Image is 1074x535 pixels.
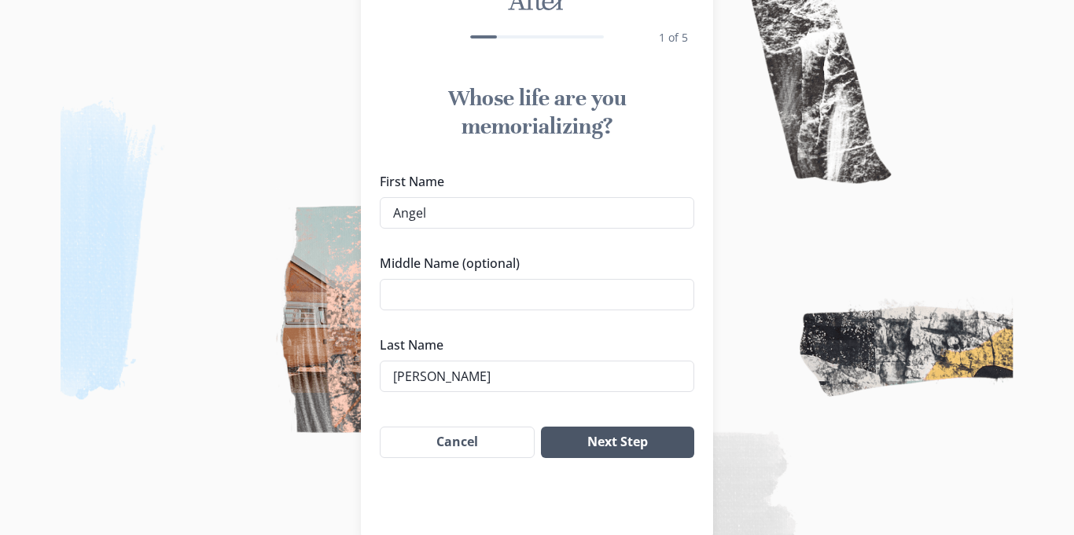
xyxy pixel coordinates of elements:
label: Middle Name (optional) [380,254,685,273]
label: First Name [380,172,685,191]
button: Cancel [380,427,535,458]
label: Last Name [380,335,685,354]
button: Next Step [541,427,694,458]
h1: Whose life are you memorializing? [380,84,694,141]
span: 1 of 5 [659,30,688,45]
